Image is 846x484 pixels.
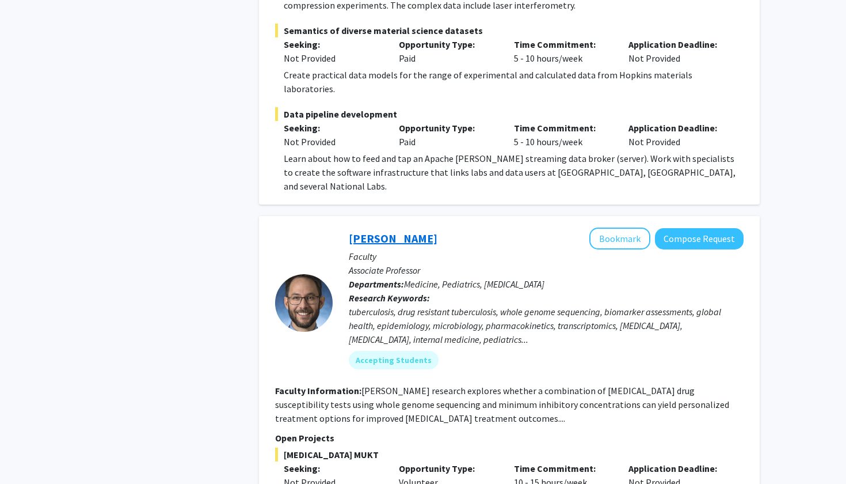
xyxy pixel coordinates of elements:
[349,351,439,369] mat-chip: Accepting Students
[390,121,505,149] div: Paid
[620,37,735,65] div: Not Provided
[349,278,404,290] b: Departments:
[589,228,650,249] button: Add Jeffrey Tornheim to Bookmarks
[399,121,497,135] p: Opportunity Type:
[620,121,735,149] div: Not Provided
[628,37,726,51] p: Application Deadline:
[284,68,744,96] div: Create practical data models for the range of experimental and calculated data from Hopkins mater...
[284,121,382,135] p: Seeking:
[349,305,744,346] div: tuberculosis, drug resistant tuberculosis, whole genome sequencing, biomarker assessments, global...
[655,228,744,249] button: Compose Request to Jeffrey Tornheim
[390,37,505,65] div: Paid
[349,263,744,277] p: Associate Professor
[284,462,382,475] p: Seeking:
[9,432,49,475] iframe: Chat
[628,462,726,475] p: Application Deadline:
[275,385,361,396] b: Faculty Information:
[404,278,544,290] span: Medicine, Pediatrics, [MEDICAL_DATA]
[399,37,497,51] p: Opportunity Type:
[628,121,726,135] p: Application Deadline:
[349,292,430,304] b: Research Keywords:
[349,249,744,263] p: Faculty
[514,37,612,51] p: Time Commitment:
[399,462,497,475] p: Opportunity Type:
[275,385,729,424] fg-read-more: [PERSON_NAME] research explores whether a combination of [MEDICAL_DATA] drug susceptibility tests...
[284,51,382,65] div: Not Provided
[349,231,437,245] a: [PERSON_NAME]
[275,448,744,462] span: [MEDICAL_DATA] MUKT
[284,37,382,51] p: Seeking:
[275,107,744,121] span: Data pipeline development
[505,121,620,149] div: 5 - 10 hours/week
[284,135,382,149] div: Not Provided
[505,37,620,65] div: 5 - 10 hours/week
[284,152,744,193] div: Learn about how to feed and tap an Apache [PERSON_NAME] streaming data broker (server). Work with...
[275,24,744,37] span: Semantics of diverse material science datasets
[275,431,744,445] p: Open Projects
[514,462,612,475] p: Time Commitment:
[514,121,612,135] p: Time Commitment:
